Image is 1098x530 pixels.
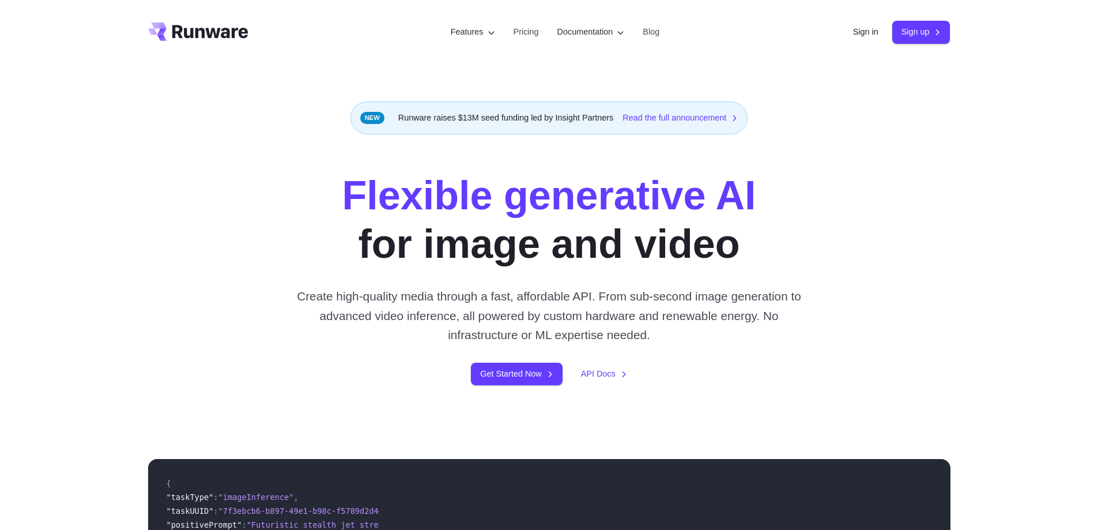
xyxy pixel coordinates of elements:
span: "taskUUID" [167,506,214,516]
span: "positivePrompt" [167,520,242,529]
span: : [242,520,246,529]
a: Sign up [892,21,950,43]
span: , [293,493,298,502]
a: Get Started Now [471,363,562,385]
div: Runware raises $13M seed funding led by Insight Partners [350,102,748,134]
span: "imageInference" [218,493,294,502]
span: : [213,506,218,516]
a: Sign in [853,25,878,39]
h1: for image and video [342,171,756,268]
a: Read the full announcement [622,111,738,125]
label: Features [451,25,495,39]
a: API Docs [581,367,627,381]
span: : [213,493,218,502]
span: { [167,479,171,488]
span: "taskType" [167,493,214,502]
p: Create high-quality media through a fast, affordable API. From sub-second image generation to adv... [292,287,806,344]
span: "Futuristic stealth jet streaking through a neon-lit cityscape with glowing purple exhaust" [247,520,676,529]
a: Blog [643,25,659,39]
label: Documentation [557,25,625,39]
span: "7f3ebcb6-b897-49e1-b98c-f5789d2d40d7" [218,506,398,516]
a: Pricing [514,25,539,39]
a: Go to / [148,22,248,41]
strong: Flexible generative AI [342,173,756,218]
